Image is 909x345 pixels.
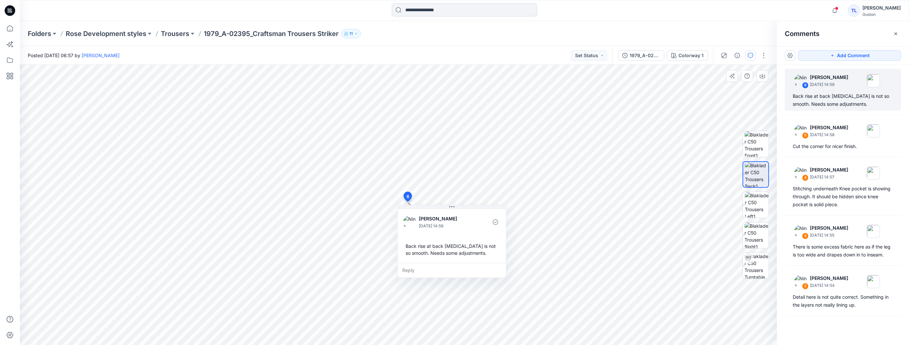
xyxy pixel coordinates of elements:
div: Guston [862,12,901,17]
img: Nina Moller [794,124,807,137]
div: 1979_A-02395_Craftsman Trousers Striker [630,52,660,59]
img: Nina Moller [794,167,807,180]
div: Cut the corner for nicer finish. [793,142,893,150]
h2: Comments [785,30,819,38]
button: Colorway 1 [667,50,708,61]
p: [PERSON_NAME] [810,73,848,81]
p: [DATE] 14:58 [810,132,848,138]
img: Nina Moller [403,215,416,229]
div: There is some excess fabric here as if the leg is too wide and drapes down in to inseam. [793,243,893,259]
div: TL [848,5,860,17]
div: [PERSON_NAME] [862,4,901,12]
p: [DATE] 14:57 [810,174,848,180]
div: Back rise at back [MEDICAL_DATA] is not so smooth. Needs some adjustments. [793,92,893,108]
a: Folders [28,29,51,38]
p: [PERSON_NAME] [810,224,848,232]
p: 1979_A-02395_Craftsman Trousers Striker [204,29,339,38]
img: Blaklader C50 Trousers Front1 [745,131,769,157]
p: [DATE] 14:59 [810,81,848,88]
p: [PERSON_NAME] [810,166,848,174]
p: 11 [349,30,353,37]
button: Add Comment [798,50,901,61]
div: Stitching underneath Knee pocket is showing through. It should be hidden since knee pocket is sol... [793,185,893,209]
div: 4 [802,174,809,181]
a: Trousers [161,29,189,38]
p: [DATE] 14:54 [810,282,848,289]
p: [PERSON_NAME] [419,215,473,223]
a: [PERSON_NAME] [82,53,120,58]
div: 3 [802,233,809,239]
img: Nina Moller [794,275,807,288]
div: 2 [802,283,809,289]
img: Blaklader C50 Trousers Back1 [745,162,768,187]
a: Rose Development styles [66,29,146,38]
div: Detail here is not quite correct. Something in the layers not really lining up. [793,293,893,309]
button: Details [732,50,743,61]
span: 6 [407,194,409,200]
img: Blaklader C50 Trousers Right1 [745,222,769,248]
img: Nina Moller [794,225,807,238]
p: [DATE] 14:55 [810,232,848,239]
span: Posted [DATE] 06:57 by [28,52,120,59]
div: Reply [398,263,506,278]
div: 5 [802,132,809,139]
div: Back rise at back [MEDICAL_DATA] is not so smooth. Needs some adjustments. [403,240,501,259]
p: [PERSON_NAME] [810,274,848,282]
div: 6 [802,82,809,89]
button: 1979_A-02395_Craftsman Trousers Striker [618,50,664,61]
img: Nina Moller [794,74,807,87]
img: Blaklader C50 Trousers Left1 [745,192,769,218]
div: Colorway 1 [678,52,704,59]
p: [DATE] 14:59 [419,223,473,229]
p: [PERSON_NAME] [810,124,848,132]
button: 11 [341,29,361,38]
img: Blaklader C50 Trousers Turntable [745,253,769,279]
